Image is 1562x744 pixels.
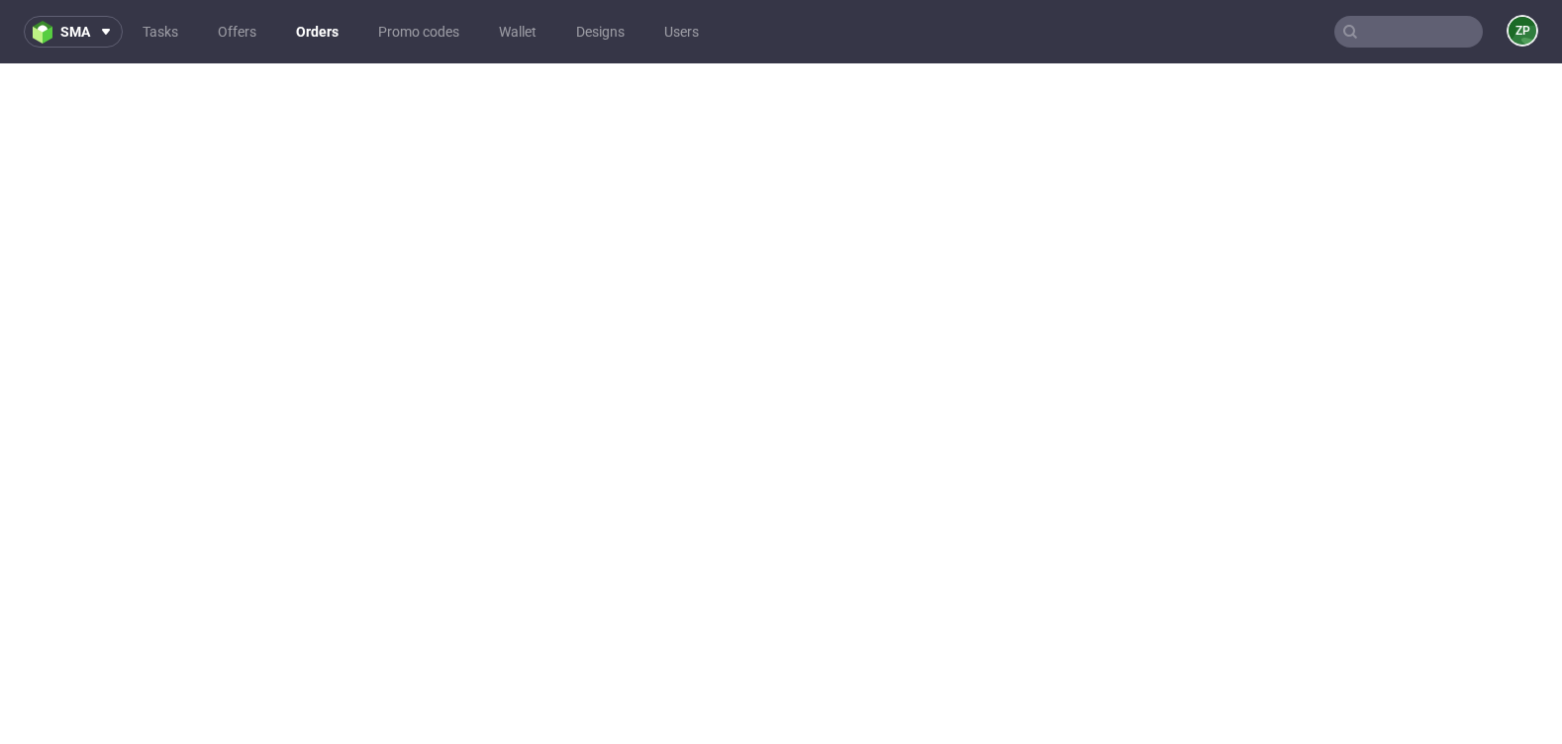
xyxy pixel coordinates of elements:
a: Users [652,16,711,48]
a: Tasks [131,16,190,48]
button: sma [24,16,123,48]
span: sma [60,25,90,39]
a: Promo codes [366,16,471,48]
a: Wallet [487,16,548,48]
img: logo [33,21,60,44]
a: Offers [206,16,268,48]
a: Designs [564,16,636,48]
figcaption: ZP [1509,17,1536,45]
a: Orders [284,16,350,48]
